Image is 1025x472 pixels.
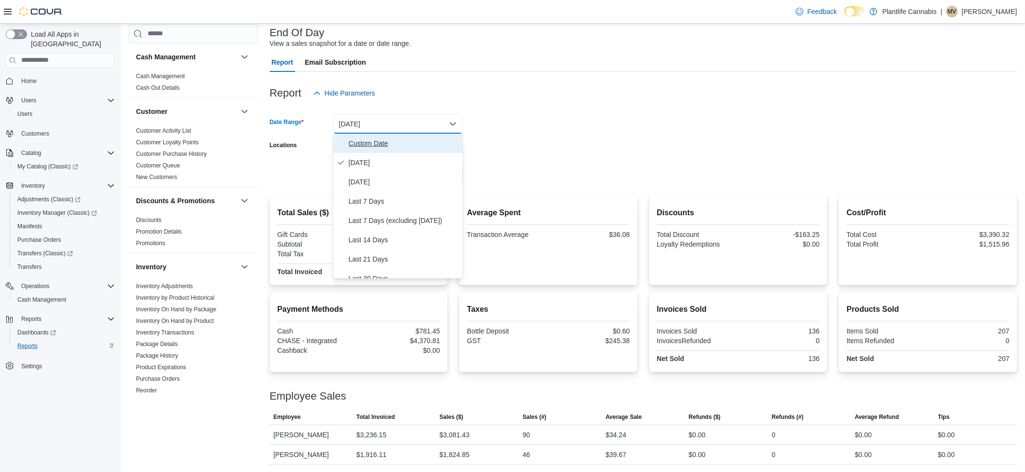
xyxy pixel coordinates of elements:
[136,387,157,394] a: Reorder
[14,261,115,273] span: Transfers
[270,27,325,39] h3: End Of Day
[962,6,1017,17] p: [PERSON_NAME]
[14,207,115,219] span: Inventory Manager (Classic)
[2,146,119,160] button: Catalog
[882,6,937,17] p: Plantlife Cannabis
[14,248,115,259] span: Transfers (Classic)
[467,207,630,219] h2: Average Spent
[930,240,1010,248] div: $1,515.96
[17,360,115,372] span: Settings
[689,429,706,441] div: $0.00
[17,128,53,139] a: Customers
[930,355,1010,362] div: 207
[136,196,237,206] button: Discounts & Promotions
[17,75,41,87] a: Home
[938,429,955,441] div: $0.00
[14,234,65,246] a: Purchase Orders
[136,196,215,206] h3: Discounts & Promotions
[17,75,115,87] span: Home
[128,70,258,97] div: Cash Management
[740,231,820,238] div: -$163.25
[847,231,926,238] div: Total Cost
[136,139,199,146] span: Customer Loyalty Points
[855,449,872,460] div: $0.00
[930,231,1010,238] div: $3,390.32
[361,337,440,345] div: $4,370.81
[439,413,463,421] span: Sales ($)
[136,329,194,336] a: Inventory Transactions
[10,233,119,247] button: Purchase Orders
[21,282,50,290] span: Operations
[10,326,119,339] a: Dashboards
[17,280,54,292] button: Operations
[136,84,180,91] a: Cash Out Details
[657,304,820,315] h2: Invoices Sold
[772,413,804,421] span: Refunds (#)
[10,339,119,353] button: Reports
[938,413,950,421] span: Tips
[19,7,63,16] img: Cova
[439,429,469,441] div: $3,081.43
[136,73,185,80] a: Cash Management
[239,51,250,63] button: Cash Management
[277,327,357,335] div: Cash
[17,163,78,170] span: My Catalog (Classic)
[21,182,45,190] span: Inventory
[21,315,41,323] span: Reports
[847,304,1010,315] h2: Products Sold
[356,429,386,441] div: $3,236.15
[14,194,115,205] span: Adjustments (Classic)
[128,214,258,253] div: Discounts & Promotions
[136,127,191,135] span: Customer Activity List
[845,16,845,17] span: Dark Mode
[740,337,820,345] div: 0
[136,162,180,169] a: Customer Queue
[17,329,56,336] span: Dashboards
[356,449,386,460] div: $1,916.11
[17,280,115,292] span: Operations
[10,160,119,173] a: My Catalog (Classic)
[136,52,237,62] button: Cash Management
[14,108,115,120] span: Users
[847,337,926,345] div: Items Refunded
[361,327,440,335] div: $781.45
[807,7,837,16] span: Feedback
[17,263,41,271] span: Transfers
[17,127,115,139] span: Customers
[136,173,177,181] span: New Customers
[17,95,40,106] button: Users
[270,141,297,149] label: Locations
[277,240,357,248] div: Subtotal
[657,337,737,345] div: InvoicesRefunded
[270,118,304,126] label: Date Range
[277,304,440,315] h2: Payment Methods
[136,341,178,347] a: Package Details
[17,250,73,257] span: Transfers (Classic)
[270,425,353,444] div: [PERSON_NAME]
[136,305,217,313] span: Inventory On Hand by Package
[2,312,119,326] button: Reports
[689,449,706,460] div: $0.00
[17,147,115,159] span: Catalog
[136,387,157,394] span: Reorder
[356,413,395,421] span: Total Invoiced
[606,413,642,421] span: Average Sale
[136,239,165,247] span: Promotions
[136,262,166,272] h3: Inventory
[522,413,546,421] span: Sales (#)
[6,70,115,398] nav: Complex example
[17,209,97,217] span: Inventory Manager (Classic)
[941,6,943,17] p: |
[349,273,459,284] span: Last 30 Days
[277,231,357,238] div: Gift Cards
[136,174,177,180] a: New Customers
[136,228,182,235] a: Promotion Details
[17,236,61,244] span: Purchase Orders
[136,283,193,290] a: Inventory Adjustments
[847,207,1010,219] h2: Cost/Profit
[14,294,70,305] a: Cash Management
[522,429,530,441] div: 90
[657,355,684,362] strong: Net Sold
[845,6,865,16] input: Dark Mode
[855,413,899,421] span: Average Refund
